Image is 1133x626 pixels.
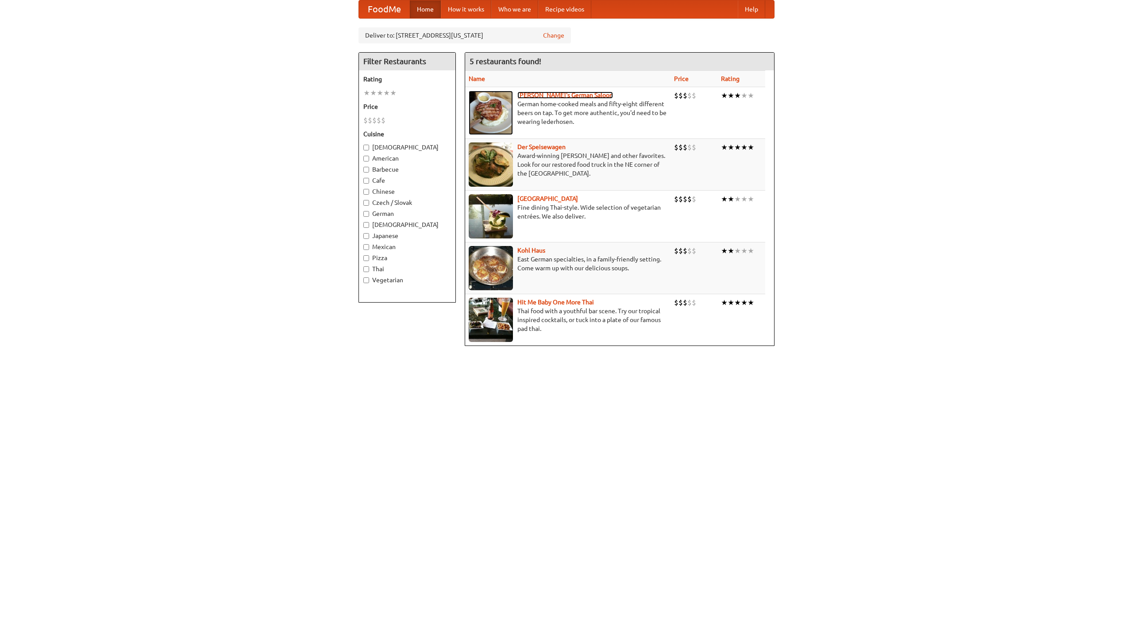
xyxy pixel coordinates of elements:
li: $ [674,194,678,204]
label: Chinese [363,187,451,196]
li: $ [674,298,678,307]
li: ★ [741,91,748,100]
li: ★ [734,91,741,100]
a: FoodMe [359,0,410,18]
li: $ [687,142,692,152]
li: ★ [728,246,734,256]
li: $ [683,91,687,100]
h5: Price [363,102,451,111]
li: ★ [748,298,754,307]
li: $ [692,91,696,100]
li: $ [363,115,368,125]
a: Change [543,31,564,40]
label: Pizza [363,253,451,262]
input: Vegetarian [363,277,369,283]
li: $ [372,115,377,125]
li: ★ [721,298,728,307]
a: Rating [721,75,740,82]
label: American [363,154,451,163]
li: $ [674,91,678,100]
input: Barbecue [363,167,369,173]
label: Czech / Slovak [363,198,451,207]
label: Barbecue [363,165,451,174]
a: How it works [441,0,491,18]
li: ★ [728,194,734,204]
li: $ [381,115,385,125]
p: Fine dining Thai-style. Wide selection of vegetarian entrées. We also deliver. [469,203,667,221]
li: $ [687,298,692,307]
p: German home-cooked meals and fifty-eight different beers on tap. To get more authentic, you'd nee... [469,100,667,126]
li: ★ [370,88,377,98]
h4: Filter Restaurants [359,53,455,70]
li: $ [678,142,683,152]
li: $ [377,115,381,125]
label: Thai [363,265,451,273]
li: $ [692,142,696,152]
li: ★ [748,91,754,100]
a: Der Speisewagen [517,143,566,150]
a: Price [674,75,689,82]
li: $ [687,246,692,256]
li: $ [678,246,683,256]
a: Help [738,0,765,18]
img: babythai.jpg [469,298,513,342]
label: Japanese [363,231,451,240]
a: Name [469,75,485,82]
li: ★ [734,142,741,152]
input: [DEMOGRAPHIC_DATA] [363,145,369,150]
li: ★ [741,142,748,152]
li: $ [683,246,687,256]
li: $ [683,298,687,307]
li: ★ [728,91,734,100]
li: $ [687,194,692,204]
input: [DEMOGRAPHIC_DATA] [363,222,369,228]
li: $ [692,194,696,204]
input: Mexican [363,244,369,250]
input: German [363,211,369,217]
img: esthers.jpg [469,91,513,135]
li: ★ [363,88,370,98]
a: Hit Me Baby One More Thai [517,299,594,306]
li: ★ [383,88,390,98]
a: [PERSON_NAME]'s German Saloon [517,92,613,99]
li: ★ [748,142,754,152]
li: $ [674,142,678,152]
li: $ [692,298,696,307]
a: [GEOGRAPHIC_DATA] [517,195,578,202]
li: ★ [721,194,728,204]
label: German [363,209,451,218]
a: Kohl Haus [517,247,545,254]
li: $ [678,91,683,100]
li: ★ [741,298,748,307]
ng-pluralize: 5 restaurants found! [470,57,541,65]
a: Recipe videos [538,0,591,18]
label: Mexican [363,242,451,251]
p: East German specialties, in a family-friendly setting. Come warm up with our delicious soups. [469,255,667,273]
li: ★ [721,91,728,100]
input: Thai [363,266,369,272]
li: ★ [748,194,754,204]
img: speisewagen.jpg [469,142,513,187]
li: $ [683,142,687,152]
input: Pizza [363,255,369,261]
li: ★ [734,246,741,256]
div: Deliver to: [STREET_ADDRESS][US_STATE] [358,27,571,43]
li: $ [674,246,678,256]
p: Award-winning [PERSON_NAME] and other favorites. Look for our restored food truck in the NE corne... [469,151,667,178]
li: ★ [734,194,741,204]
a: Who we are [491,0,538,18]
input: Japanese [363,233,369,239]
li: ★ [390,88,397,98]
a: Home [410,0,441,18]
input: Chinese [363,189,369,195]
label: Cafe [363,176,451,185]
li: $ [678,194,683,204]
li: ★ [721,142,728,152]
li: $ [683,194,687,204]
li: ★ [377,88,383,98]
